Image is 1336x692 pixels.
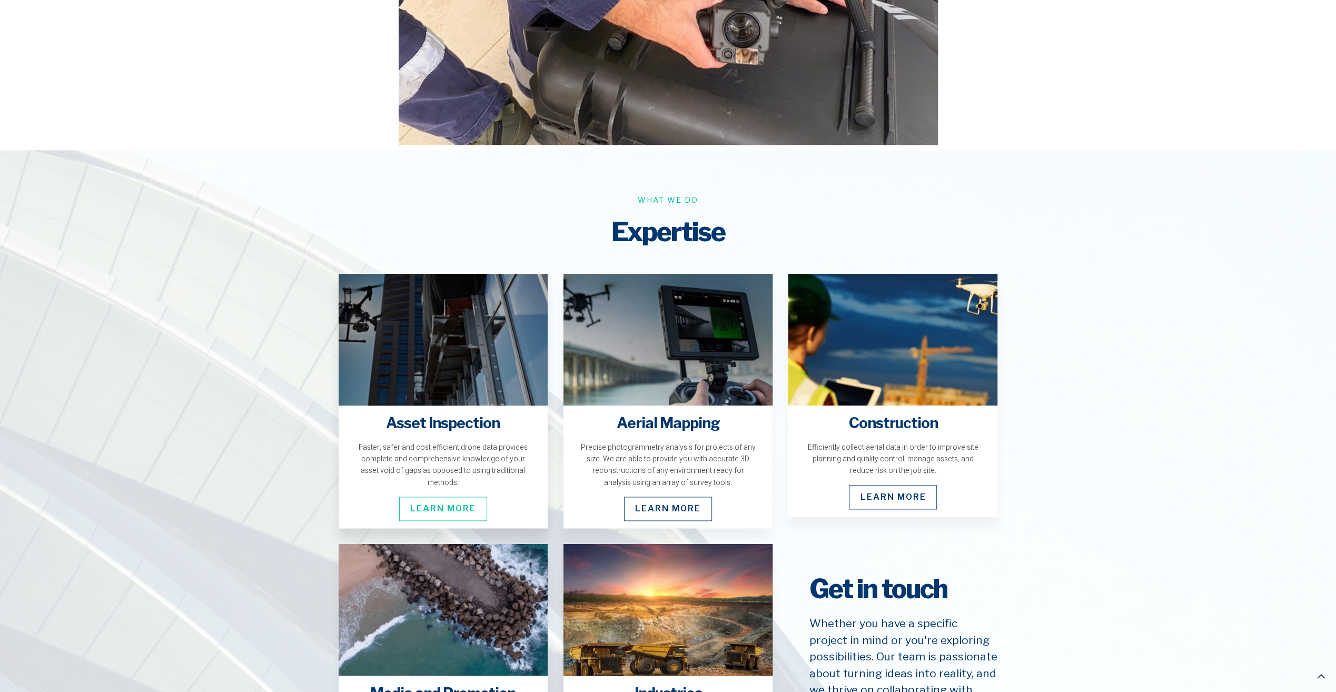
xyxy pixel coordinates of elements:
[803,442,983,477] div: Efficiently collect aerial data in order to improve site planning and quality control, manage ass...
[339,194,998,205] h6: What we do
[399,497,487,521] a: Learn More
[809,573,997,605] h2: Get in touch
[803,413,983,433] h4: Construction
[353,413,533,433] h4: Asset Inspection
[849,485,937,509] a: Learn More
[578,413,758,433] h4: Aerial Mapping
[353,442,533,489] div: Faster, safer and cost efficient drone data provides complete and comprehensive knowledge of your...
[339,216,998,248] h2: Expertise
[624,497,712,521] a: Learn More
[578,442,758,489] div: Precise photogrammetry analysis for projects of any size. We are able to provide you with accurat...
